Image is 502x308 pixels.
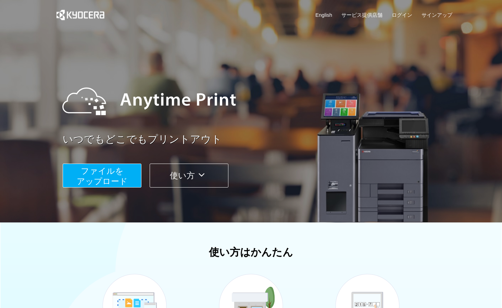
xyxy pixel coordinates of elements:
[422,11,452,18] a: サインアップ
[341,11,382,18] a: サービス提供店舗
[63,164,141,188] button: ファイルを​​アップロード
[150,164,228,188] button: 使い方
[392,11,412,18] a: ログイン
[315,11,332,18] a: English
[63,132,456,147] a: いつでもどこでもプリントアウト
[77,166,128,186] span: ファイルを ​​アップロード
